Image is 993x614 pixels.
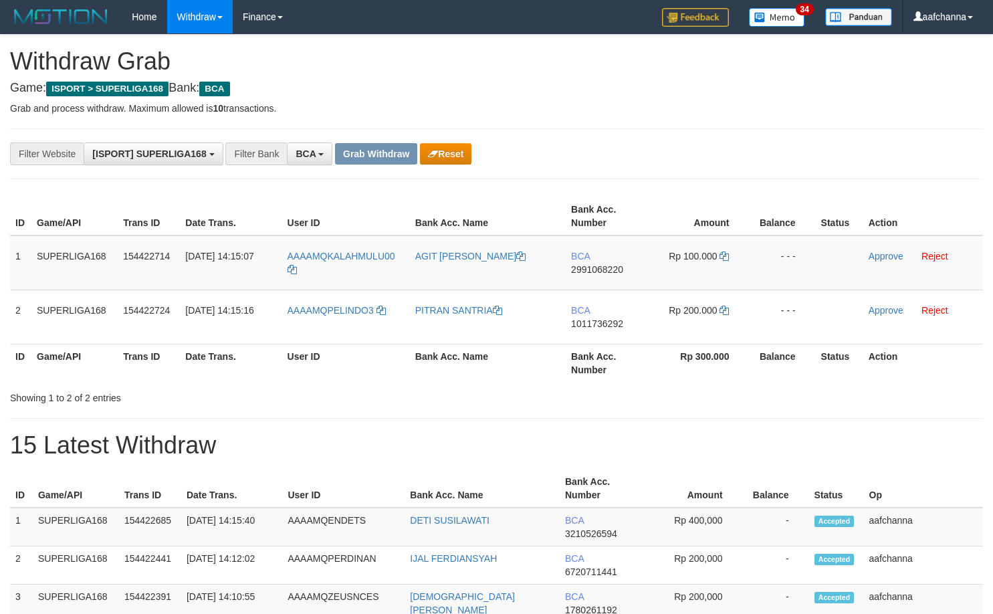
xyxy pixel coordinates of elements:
[749,290,815,344] td: - - -
[185,251,253,262] span: [DATE] 14:15:07
[566,344,649,382] th: Bank Acc. Number
[405,470,560,508] th: Bank Acc. Name
[10,235,31,290] td: 1
[566,197,649,235] th: Bank Acc. Number
[565,567,617,577] span: Copy 6720711441 to clipboard
[10,142,84,165] div: Filter Website
[10,7,112,27] img: MOTION_logo.png
[743,470,809,508] th: Balance
[921,251,948,262] a: Reject
[181,546,283,585] td: [DATE] 14:12:02
[825,8,892,26] img: panduan.png
[225,142,287,165] div: Filter Bank
[31,344,118,382] th: Game/API
[31,197,118,235] th: Game/API
[288,305,386,316] a: AAAAMQPELINDO3
[282,470,405,508] th: User ID
[296,148,316,159] span: BCA
[649,344,749,382] th: Rp 300.000
[869,251,903,262] a: Approve
[571,305,590,316] span: BCA
[180,197,282,235] th: Date Trans.
[10,290,31,344] td: 2
[864,508,983,546] td: aafchanna
[10,102,983,115] p: Grab and process withdraw. Maximum allowed is transactions.
[185,305,253,316] span: [DATE] 14:15:16
[571,264,623,275] span: Copy 2991068220 to clipboard
[743,546,809,585] td: -
[410,197,566,235] th: Bank Acc. Name
[565,591,584,602] span: BCA
[410,553,497,564] a: IJAL FERDIANSYAH
[282,197,410,235] th: User ID
[720,251,729,262] a: Copy 100000 to clipboard
[288,305,374,316] span: AAAAMQPELINDO3
[288,251,395,275] a: AAAAMQKALAHMULU00
[33,470,119,508] th: Game/API
[31,290,118,344] td: SUPERLIGA168
[46,82,169,96] span: ISPORT > SUPERLIGA168
[864,546,983,585] td: aafchanna
[119,470,181,508] th: Trans ID
[335,143,417,165] button: Grab Withdraw
[643,470,743,508] th: Amount
[84,142,223,165] button: [ISPORT] SUPERLIGA168
[796,3,814,15] span: 34
[10,546,33,585] td: 2
[669,305,717,316] span: Rp 200.000
[33,508,119,546] td: SUPERLIGA168
[10,386,404,405] div: Showing 1 to 2 of 2 entries
[119,508,181,546] td: 154422685
[816,197,863,235] th: Status
[118,344,180,382] th: Trans ID
[10,197,31,235] th: ID
[809,470,864,508] th: Status
[10,508,33,546] td: 1
[749,235,815,290] td: - - -
[749,197,815,235] th: Balance
[565,553,584,564] span: BCA
[410,515,489,526] a: DETI SUSILAWATI
[282,508,405,546] td: AAAAMQENDETS
[720,305,729,316] a: Copy 200000 to clipboard
[10,344,31,382] th: ID
[816,344,863,382] th: Status
[123,305,170,316] span: 154422724
[643,546,743,585] td: Rp 200,000
[420,143,471,165] button: Reset
[282,546,405,585] td: AAAAMQPERDINAN
[119,546,181,585] td: 154422441
[181,470,283,508] th: Date Trans.
[10,432,983,459] h1: 15 Latest Withdraw
[571,251,590,262] span: BCA
[571,318,623,329] span: Copy 1011736292 to clipboard
[814,592,855,603] span: Accepted
[31,235,118,290] td: SUPERLIGA168
[565,515,584,526] span: BCA
[33,546,119,585] td: SUPERLIGA168
[669,251,717,262] span: Rp 100.000
[864,470,983,508] th: Op
[123,251,170,262] span: 154422714
[921,305,948,316] a: Reject
[10,470,33,508] th: ID
[213,103,223,114] strong: 10
[181,508,283,546] td: [DATE] 14:15:40
[118,197,180,235] th: Trans ID
[869,305,903,316] a: Approve
[662,8,729,27] img: Feedback.jpg
[410,344,566,382] th: Bank Acc. Name
[560,470,643,508] th: Bank Acc. Number
[643,508,743,546] td: Rp 400,000
[282,344,410,382] th: User ID
[415,251,526,262] a: AGIT [PERSON_NAME]
[863,344,983,382] th: Action
[749,344,815,382] th: Balance
[743,508,809,546] td: -
[814,554,855,565] span: Accepted
[199,82,229,96] span: BCA
[863,197,983,235] th: Action
[288,251,395,262] span: AAAAMQKALAHMULU00
[415,305,502,316] a: PITRAN SANTRIA
[10,82,983,95] h4: Game: Bank:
